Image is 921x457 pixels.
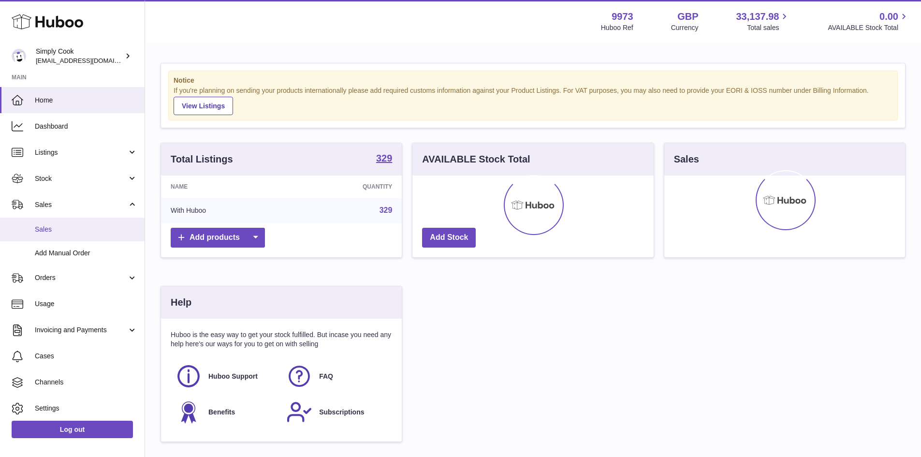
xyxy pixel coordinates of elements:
[174,76,892,85] strong: Notice
[380,206,393,214] a: 329
[35,200,127,209] span: Sales
[879,10,898,23] span: 0.00
[674,153,699,166] h3: Sales
[35,96,137,105] span: Home
[35,122,137,131] span: Dashboard
[736,10,779,23] span: 33,137.98
[35,299,137,309] span: Usage
[35,249,137,258] span: Add Manual Order
[422,228,476,248] a: Add Stock
[671,23,699,32] div: Currency
[35,148,127,157] span: Listings
[175,363,277,389] a: Huboo Support
[175,399,277,425] a: Benefits
[174,86,892,115] div: If you're planning on sending your products internationally please add required customs informati...
[161,198,288,223] td: With Huboo
[171,153,233,166] h3: Total Listings
[376,153,392,163] strong: 329
[828,23,909,32] span: AVAILABLE Stock Total
[677,10,698,23] strong: GBP
[736,10,790,32] a: 33,137.98 Total sales
[601,23,633,32] div: Huboo Ref
[286,363,387,389] a: FAQ
[36,47,123,65] div: Simply Cook
[12,421,133,438] a: Log out
[319,372,333,381] span: FAQ
[208,372,258,381] span: Huboo Support
[35,352,137,361] span: Cases
[422,153,530,166] h3: AVAILABLE Stock Total
[35,174,127,183] span: Stock
[747,23,790,32] span: Total sales
[286,399,387,425] a: Subscriptions
[288,176,402,198] th: Quantity
[35,273,127,282] span: Orders
[171,296,191,309] h3: Help
[35,325,127,335] span: Invoicing and Payments
[319,408,364,417] span: Subscriptions
[174,97,233,115] a: View Listings
[35,378,137,387] span: Channels
[376,153,392,165] a: 329
[35,225,137,234] span: Sales
[36,57,142,64] span: [EMAIL_ADDRESS][DOMAIN_NAME]
[612,10,633,23] strong: 9973
[12,49,26,63] img: internalAdmin-9973@internal.huboo.com
[35,404,137,413] span: Settings
[161,176,288,198] th: Name
[171,330,392,349] p: Huboo is the easy way to get your stock fulfilled. But incase you need any help here's our ways f...
[208,408,235,417] span: Benefits
[828,10,909,32] a: 0.00 AVAILABLE Stock Total
[171,228,265,248] a: Add products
